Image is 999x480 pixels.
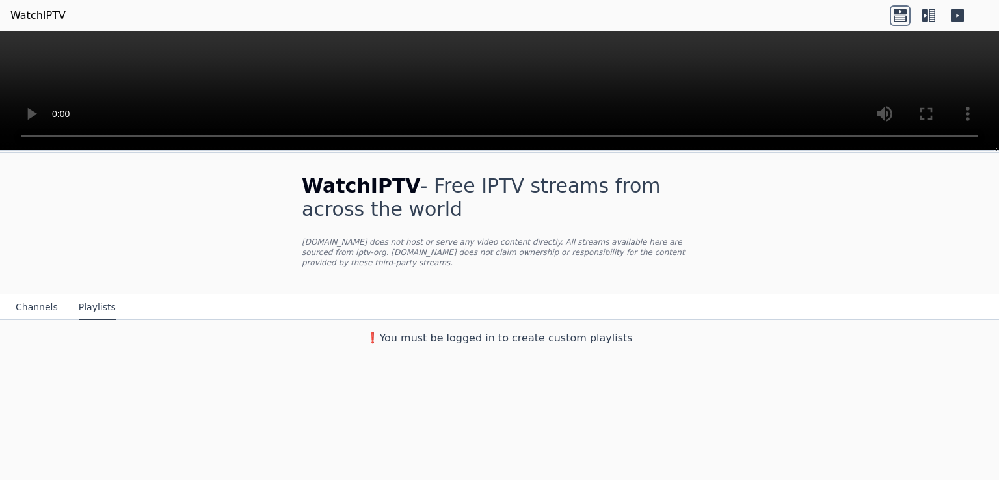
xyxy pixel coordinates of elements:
[356,248,386,257] a: iptv-org
[302,174,697,221] h1: - Free IPTV streams from across the world
[302,237,697,268] p: [DOMAIN_NAME] does not host or serve any video content directly. All streams available here are s...
[281,330,718,346] h3: ❗️You must be logged in to create custom playlists
[79,295,116,320] button: Playlists
[16,295,58,320] button: Channels
[302,174,421,197] span: WatchIPTV
[10,8,66,23] a: WatchIPTV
